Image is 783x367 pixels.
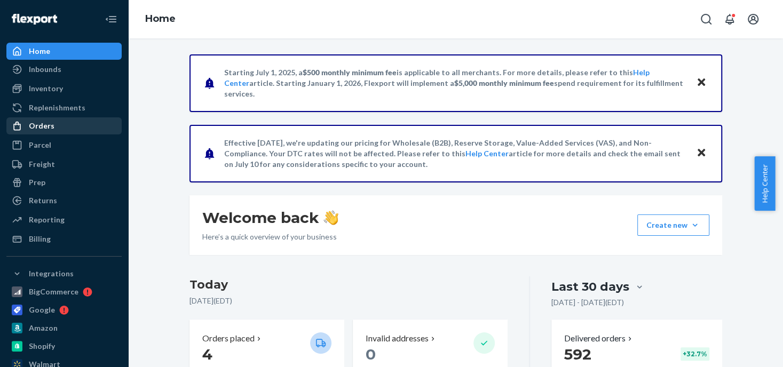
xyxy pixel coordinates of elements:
ol: breadcrumbs [137,4,184,35]
a: Parcel [6,137,122,154]
a: Amazon [6,320,122,337]
p: [DATE] ( EDT ) [189,296,508,306]
div: Parcel [29,140,51,150]
div: BigCommerce [29,286,78,297]
div: Replenishments [29,102,85,113]
a: Returns [6,192,122,209]
a: BigCommerce [6,283,122,300]
button: Close [694,75,708,91]
a: Replenishments [6,99,122,116]
a: Billing [6,230,122,248]
div: + 32.7 % [681,347,709,361]
div: Amazon [29,323,58,333]
div: Integrations [29,268,74,279]
p: [DATE] - [DATE] ( EDT ) [551,297,624,308]
p: Orders placed [202,332,255,345]
button: Open Search Box [695,9,717,30]
div: Inventory [29,83,63,94]
div: Returns [29,195,57,206]
a: Orders [6,117,122,134]
a: Freight [6,156,122,173]
div: Shopify [29,341,55,352]
div: Orders [29,121,54,131]
a: Home [145,13,176,25]
div: Reporting [29,214,65,225]
h1: Welcome back [202,208,338,227]
div: Last 30 days [551,278,629,295]
div: Prep [29,177,45,188]
a: Shopify [6,338,122,355]
div: Billing [29,234,51,244]
span: Support [78,7,116,17]
a: Inbounds [6,61,122,78]
button: Close Navigation [100,9,122,30]
button: Create new [637,214,709,236]
a: Reporting [6,211,122,228]
img: hand-wave emoji [323,210,338,225]
a: Prep [6,174,122,191]
span: 592 [564,345,591,363]
a: Inventory [6,80,122,97]
button: Integrations [6,265,122,282]
button: Close [694,146,708,161]
button: Help Center [754,156,775,211]
p: Invalid addresses [366,332,429,345]
span: 0 [366,345,376,363]
div: Freight [29,159,55,170]
a: Home [6,43,122,60]
p: Starting July 1, 2025, a is applicable to all merchants. For more details, please refer to this a... [224,67,686,99]
div: Google [29,305,55,315]
div: Home [29,46,50,57]
p: Effective [DATE], we're updating our pricing for Wholesale (B2B), Reserve Storage, Value-Added Se... [224,138,686,170]
span: $500 monthly minimum fee [303,68,397,77]
img: Flexport logo [12,14,57,25]
button: Open notifications [719,9,740,30]
span: 4 [202,345,212,363]
button: Delivered orders [564,332,634,345]
p: Here’s a quick overview of your business [202,232,338,242]
a: Help Center [465,149,509,158]
h3: Today [189,276,508,293]
button: Open account menu [742,9,764,30]
span: $5,000 monthly minimum fee [454,78,554,87]
a: Google [6,301,122,318]
div: Inbounds [29,64,61,75]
